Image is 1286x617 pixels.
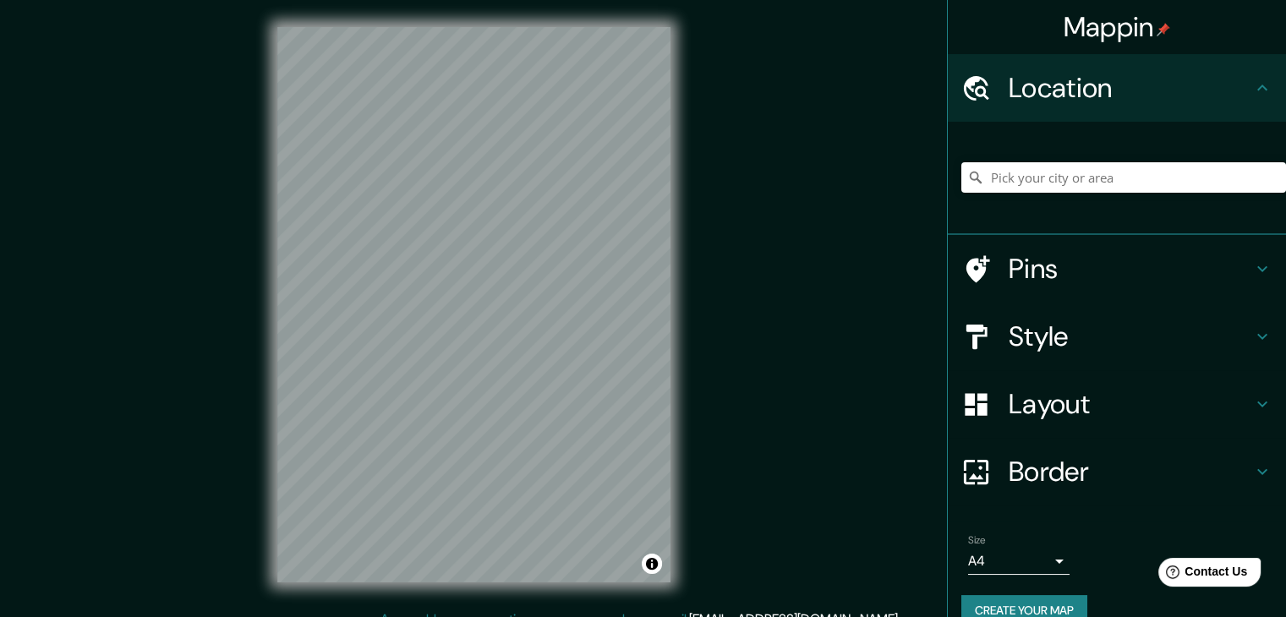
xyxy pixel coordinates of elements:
div: Style [948,303,1286,370]
h4: Style [1009,319,1252,353]
h4: Border [1009,455,1252,489]
div: Pins [948,235,1286,303]
div: A4 [968,548,1070,575]
label: Size [968,533,986,548]
button: Toggle attribution [642,554,662,574]
h4: Mappin [1064,10,1171,44]
img: pin-icon.png [1157,23,1170,36]
h4: Location [1009,71,1252,105]
canvas: Map [277,27,670,582]
input: Pick your city or area [961,162,1286,193]
div: Location [948,54,1286,122]
iframe: Help widget launcher [1136,551,1267,598]
h4: Layout [1009,387,1252,421]
div: Layout [948,370,1286,438]
div: Border [948,438,1286,505]
h4: Pins [1009,252,1252,286]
